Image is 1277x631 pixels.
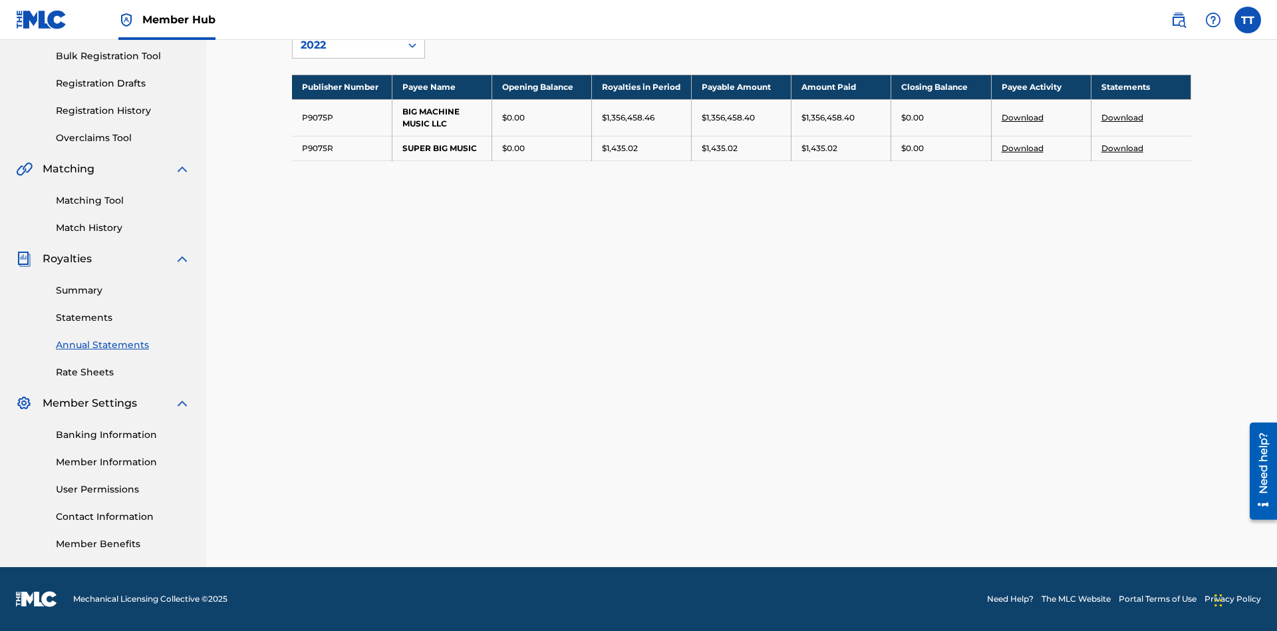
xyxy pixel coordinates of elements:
[502,142,525,154] p: $0.00
[301,37,392,53] div: 2022
[43,251,92,267] span: Royalties
[56,455,190,469] a: Member Information
[174,395,190,411] img: expand
[56,483,190,497] a: User Permissions
[1214,580,1222,620] div: Drag
[801,142,837,154] p: $1,435.02
[292,99,392,136] td: P9075P
[16,251,32,267] img: Royalties
[991,75,1091,99] th: Payee Activity
[692,75,791,99] th: Payable Amount
[1165,7,1192,33] a: Public Search
[1234,7,1261,33] div: User Menu
[1101,112,1143,122] a: Download
[901,112,924,124] p: $0.00
[56,428,190,442] a: Banking Information
[56,510,190,524] a: Contact Information
[56,104,190,118] a: Registration History
[492,75,591,99] th: Opening Balance
[901,142,924,154] p: $0.00
[142,12,215,27] span: Member Hub
[1240,417,1277,526] iframe: Resource Center
[1205,12,1221,28] img: help
[56,284,190,298] a: Summary
[591,75,691,99] th: Royalties in Period
[43,161,94,177] span: Matching
[56,131,190,145] a: Overclaims Tool
[1002,143,1044,153] a: Download
[56,49,190,63] a: Bulk Registration Tool
[16,591,57,607] img: logo
[1205,593,1261,605] a: Privacy Policy
[16,395,32,411] img: Member Settings
[1101,143,1143,153] a: Download
[56,77,190,91] a: Registration Drafts
[1091,75,1191,99] th: Statements
[1119,593,1197,605] a: Portal Terms of Use
[791,75,891,99] th: Amount Paid
[56,365,190,379] a: Rate Sheets
[891,75,991,99] th: Closing Balance
[56,311,190,325] a: Statements
[56,537,190,551] a: Member Benefits
[702,142,738,154] p: $1,435.02
[292,136,392,160] td: P9075R
[1042,593,1111,605] a: The MLC Website
[602,112,654,124] p: $1,356,458.46
[174,161,190,177] img: expand
[56,194,190,208] a: Matching Tool
[1002,112,1044,122] a: Download
[174,251,190,267] img: expand
[56,338,190,352] a: Annual Statements
[987,593,1034,605] a: Need Help?
[392,75,492,99] th: Payee Name
[1200,7,1226,33] div: Help
[1210,567,1277,631] iframe: Chat Widget
[702,112,755,124] p: $1,356,458.40
[118,12,134,28] img: Top Rightsholder
[392,99,492,136] td: BIG MACHINE MUSIC LLC
[602,142,638,154] p: $1,435.02
[1171,12,1187,28] img: search
[502,112,525,124] p: $0.00
[392,136,492,160] td: SUPER BIG MUSIC
[292,75,392,99] th: Publisher Number
[16,161,33,177] img: Matching
[43,395,137,411] span: Member Settings
[16,10,67,29] img: MLC Logo
[73,593,227,605] span: Mechanical Licensing Collective © 2025
[56,221,190,235] a: Match History
[801,112,855,124] p: $1,356,458.40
